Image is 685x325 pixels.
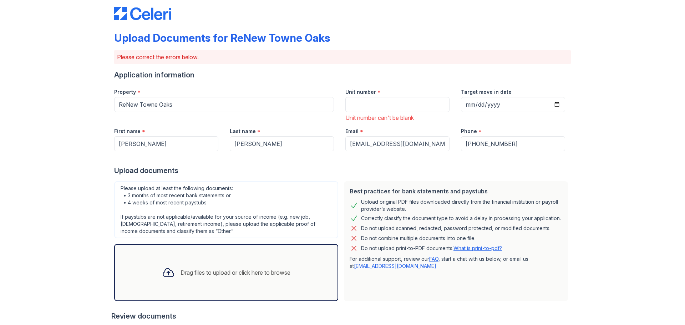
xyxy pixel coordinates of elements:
div: Upload Documents for ReNew Towne Oaks [114,31,330,44]
div: Drag files to upload or click here to browse [181,268,290,277]
label: Last name [230,128,256,135]
img: CE_Logo_Blue-a8612792a0a2168367f1c8372b55b34899dd931a85d93a1a3d3e32e68fde9ad4.png [114,7,171,20]
div: Unit number can't be blank [345,113,450,122]
div: Review documents [111,311,571,321]
div: Correctly classify the document type to avoid a delay in processing your application. [361,214,561,223]
label: Property [114,88,136,96]
p: For additional support, review our , start a chat with us below, or email us at [350,255,562,270]
div: Application information [114,70,571,80]
p: Please correct the errors below. [117,53,568,61]
a: FAQ [429,256,438,262]
div: Do not combine multiple documents into one file. [361,234,476,243]
div: Please upload at least the following documents: • 3 months of most recent bank statements or • 4 ... [114,181,338,238]
label: Unit number [345,88,376,96]
div: Do not upload scanned, redacted, password protected, or modified documents. [361,224,550,233]
label: Phone [461,128,477,135]
label: Email [345,128,359,135]
a: [EMAIL_ADDRESS][DOMAIN_NAME] [354,263,436,269]
p: Do not upload print-to-PDF documents. [361,245,502,252]
div: Upload original PDF files downloaded directly from the financial institution or payroll provider’... [361,198,562,213]
a: What is print-to-pdf? [453,245,502,251]
label: First name [114,128,141,135]
div: Best practices for bank statements and paystubs [350,187,562,195]
label: Target move in date [461,88,512,96]
div: Upload documents [114,166,571,176]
